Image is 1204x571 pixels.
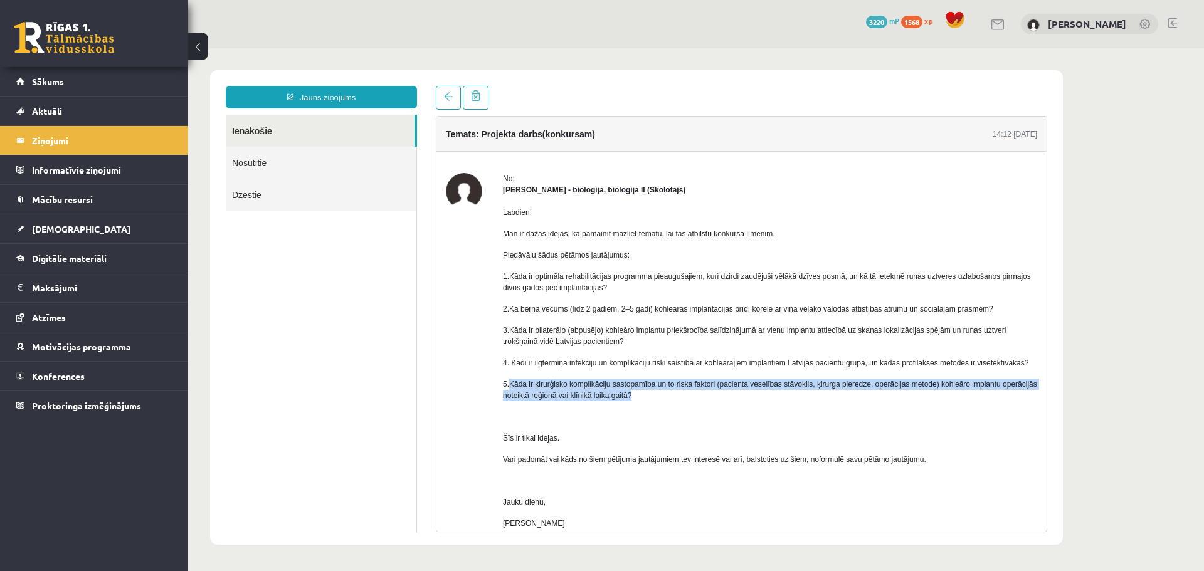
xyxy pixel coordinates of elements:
[315,223,849,245] p: 1.Kāda ir optimāla rehabilitācijas programma pieaugušajiem, kuri dzirdi zaudējuši vēlākā dzīves p...
[16,273,172,302] a: Maksājumi
[32,400,141,411] span: Proktoringa izmēģinājums
[32,76,64,87] span: Sākums
[924,16,932,26] span: xp
[16,303,172,332] a: Atzīmes
[901,16,939,26] a: 1568 xp
[901,16,922,28] span: 1568
[38,98,228,130] a: Nosūtītie
[315,180,849,191] p: Man ir dažas idejas, kā pamainīt mazliet tematu, lai tas atbilstu konkursa līmenim.
[315,255,849,266] p: 2.Kā bērna vecums (līdz 2 gadiem, 2–5 gadi) kohleārās implantācijas brīdī korelē ar viņa vēlāko v...
[38,130,228,162] a: Dzēstie
[315,276,849,299] p: 3.Kāda ir bilaterālo (abpusējo) kohleāro implantu priekšrocība salīdzinājumā ar vienu implantu at...
[32,105,62,117] span: Aktuāli
[16,185,172,214] a: Mācību resursi
[1027,19,1040,31] img: Gatis Pormalis
[32,253,107,264] span: Digitālie materiāli
[315,201,849,212] p: Piedāvāju šādus pētāmos jautājumus:
[16,332,172,361] a: Motivācijas programma
[805,80,849,92] div: 14:12 [DATE]
[16,67,172,96] a: Sākums
[315,137,497,146] strong: [PERSON_NAME] - bioloģija, bioloģija II (Skolotājs)
[16,155,172,184] a: Informatīvie ziņojumi
[315,406,849,417] p: Vari padomāt vai kāds no šiem pētījuma jautājumiem tev interesē vai arī, balstoties uz šiem, nofo...
[1048,18,1126,30] a: [PERSON_NAME]
[32,223,130,234] span: [DEMOGRAPHIC_DATA]
[258,125,294,161] img: Elza Saulīte - bioloģija, bioloģija II
[32,312,66,323] span: Atzīmes
[315,159,849,170] p: Labdien!
[258,81,407,91] h4: Temats: Projekta darbs(konkursam)
[14,22,114,53] a: Rīgas 1. Tālmācības vidusskola
[38,66,226,98] a: Ienākošie
[32,126,172,155] legend: Ziņojumi
[38,38,229,60] a: Jauns ziņojums
[866,16,899,26] a: 3220 mP
[315,125,849,136] div: No:
[16,391,172,420] a: Proktoringa izmēģinājums
[16,244,172,273] a: Digitālie materiāli
[32,155,172,184] legend: Informatīvie ziņojumi
[16,362,172,390] a: Konferences
[16,214,172,243] a: [DEMOGRAPHIC_DATA]
[315,469,849,481] p: [PERSON_NAME]
[32,273,172,302] legend: Maksājumi
[16,97,172,125] a: Aktuāli
[32,341,131,352] span: Motivācijas programma
[315,330,849,353] p: 5.Kāda ir ķirurģisko komplikāciju sastopamība un to riska faktori (pacienta veselības stāvoklis, ...
[889,16,899,26] span: mP
[866,16,887,28] span: 3220
[32,370,85,382] span: Konferences
[315,384,849,396] p: Šīs ir tikai idejas.
[315,448,849,459] p: Jauku dienu,
[16,126,172,155] a: Ziņojumi
[315,309,849,320] p: 4. Kādi ir ilgtermiņa infekciju un komplikāciju riski saistībā ar kohleārajiem implantiem Latvija...
[32,194,93,205] span: Mācību resursi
